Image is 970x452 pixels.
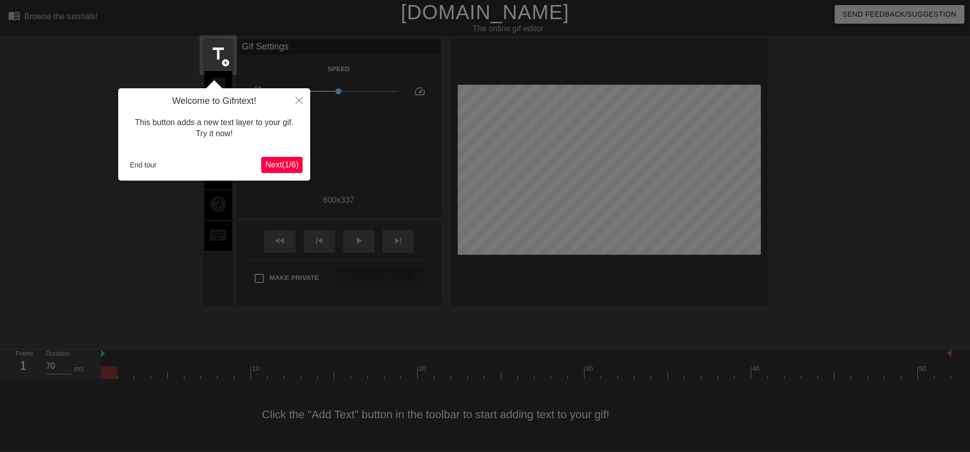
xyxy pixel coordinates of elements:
[126,157,161,173] button: End tour
[288,88,310,111] button: Close
[126,96,303,107] h4: Welcome to Gifntext!
[265,160,299,169] span: Next ( 1 / 6 )
[126,107,303,150] div: This button adds a new text layer to your gif. Try it now!
[261,157,303,173] button: Next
